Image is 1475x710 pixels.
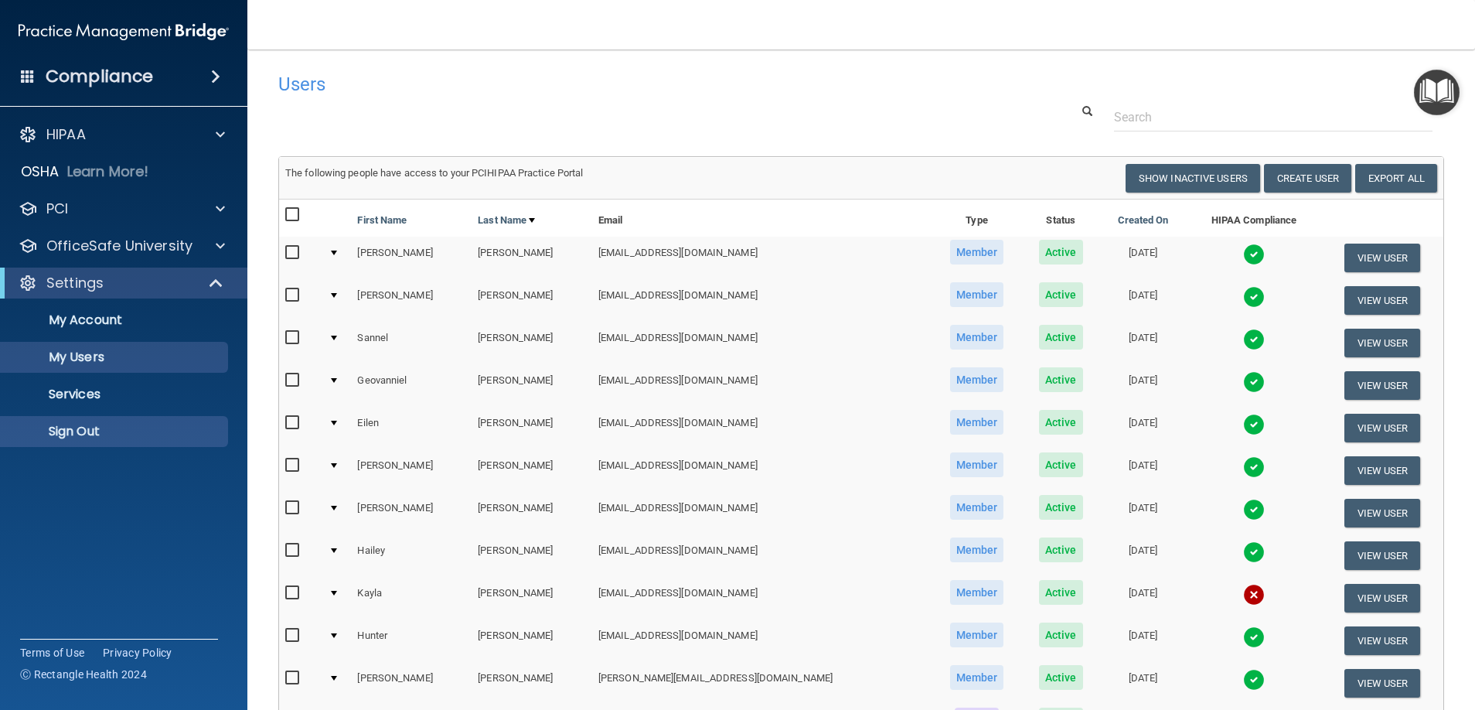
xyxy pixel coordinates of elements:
img: tick.e7d51cea.svg [1243,329,1265,350]
p: PCI [46,200,68,218]
img: cross.ca9f0e7f.svg [1243,584,1265,606]
span: Member [950,367,1004,392]
p: Services [10,387,221,402]
td: [PERSON_NAME] [351,237,472,279]
img: tick.e7d51cea.svg [1243,499,1265,521]
button: View User [1344,244,1421,272]
p: Sign Out [10,424,221,439]
button: View User [1344,329,1421,357]
img: tick.e7d51cea.svg [1243,286,1265,308]
td: Geovanniel [351,364,472,407]
td: [EMAIL_ADDRESS][DOMAIN_NAME] [592,407,932,449]
h4: Compliance [46,66,153,87]
td: Hailey [351,534,472,577]
span: Member [950,452,1004,477]
span: Active [1039,325,1083,350]
span: The following people have access to your PCIHIPAA Practice Portal [285,167,584,179]
a: Export All [1355,164,1437,193]
span: Member [950,665,1004,690]
td: [EMAIL_ADDRESS][DOMAIN_NAME] [592,492,932,534]
button: Create User [1264,164,1351,193]
button: View User [1344,286,1421,315]
td: [PERSON_NAME] [472,577,592,620]
img: tick.e7d51cea.svg [1243,456,1265,478]
td: [PERSON_NAME] [472,620,592,662]
span: Member [950,538,1004,562]
td: [PERSON_NAME] [472,279,592,322]
img: PMB logo [19,16,229,47]
td: [PERSON_NAME][EMAIL_ADDRESS][DOMAIN_NAME] [592,662,932,705]
td: [DATE] [1099,237,1187,279]
td: [PERSON_NAME] [351,449,472,492]
a: HIPAA [19,125,225,144]
p: OSHA [21,162,60,181]
img: tick.e7d51cea.svg [1243,371,1265,393]
td: [EMAIL_ADDRESS][DOMAIN_NAME] [592,620,932,662]
button: View User [1344,371,1421,400]
button: View User [1344,626,1421,655]
td: [EMAIL_ADDRESS][DOMAIN_NAME] [592,279,932,322]
img: tick.e7d51cea.svg [1243,626,1265,648]
button: Show Inactive Users [1126,164,1260,193]
td: [PERSON_NAME] [351,662,472,705]
span: Member [950,623,1004,647]
p: HIPAA [46,125,86,144]
td: [DATE] [1099,407,1187,449]
td: [PERSON_NAME] [351,492,472,534]
span: Member [950,495,1004,520]
p: OfficeSafe University [46,237,192,255]
span: Active [1039,665,1083,690]
td: [PERSON_NAME] [472,449,592,492]
button: Open Resource Center [1414,70,1460,115]
td: [PERSON_NAME] [472,237,592,279]
th: Email [592,200,932,237]
span: Ⓒ Rectangle Health 2024 [20,667,147,682]
td: [DATE] [1099,620,1187,662]
img: tick.e7d51cea.svg [1243,414,1265,435]
p: My Account [10,312,221,328]
td: [PERSON_NAME] [472,492,592,534]
th: Type [932,200,1023,237]
a: Created On [1118,211,1169,230]
button: View User [1344,456,1421,485]
td: Kayla [351,577,472,620]
span: Active [1039,410,1083,435]
td: Eilen [351,407,472,449]
span: Member [950,325,1004,350]
span: Active [1039,580,1083,605]
td: [PERSON_NAME] [472,364,592,407]
span: Member [950,410,1004,435]
td: [PERSON_NAME] [472,662,592,705]
td: [PERSON_NAME] [472,322,592,364]
span: Active [1039,538,1083,562]
span: Active [1039,495,1083,520]
span: Active [1039,282,1083,307]
td: [EMAIL_ADDRESS][DOMAIN_NAME] [592,534,932,577]
input: Search [1114,103,1432,131]
td: [PERSON_NAME] [472,534,592,577]
span: Member [950,240,1004,265]
span: Active [1039,367,1083,392]
a: OfficeSafe University [19,237,225,255]
td: [EMAIL_ADDRESS][DOMAIN_NAME] [592,577,932,620]
a: Last Name [478,211,535,230]
td: [DATE] [1099,534,1187,577]
td: [PERSON_NAME] [351,279,472,322]
td: [PERSON_NAME] [472,407,592,449]
span: Active [1039,240,1083,265]
span: Active [1039,452,1083,477]
td: [DATE] [1099,364,1187,407]
td: [DATE] [1099,279,1187,322]
th: Status [1022,200,1099,237]
a: First Name [357,211,407,230]
th: HIPAA Compliance [1187,200,1321,237]
td: [DATE] [1099,577,1187,620]
td: [DATE] [1099,492,1187,534]
td: [EMAIL_ADDRESS][DOMAIN_NAME] [592,364,932,407]
td: [EMAIL_ADDRESS][DOMAIN_NAME] [592,449,932,492]
span: Member [950,580,1004,605]
span: Active [1039,623,1083,647]
a: PCI [19,200,225,218]
td: [EMAIL_ADDRESS][DOMAIN_NAME] [592,322,932,364]
a: Privacy Policy [103,645,172,661]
